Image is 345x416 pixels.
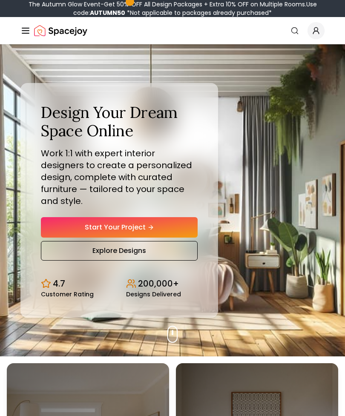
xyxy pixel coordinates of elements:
nav: Global [20,17,325,44]
a: Start Your Project [41,217,198,238]
b: AUTUMN50 [90,9,125,17]
small: Designs Delivered [126,291,181,297]
img: Spacejoy Logo [34,22,87,39]
h1: Design Your Dream Space Online [41,103,198,140]
a: Spacejoy [34,22,87,39]
span: *Not applicable to packages already purchased* [125,9,272,17]
p: 200,000+ [138,278,179,290]
p: 4.7 [53,278,65,290]
p: Work 1:1 with expert interior designers to create a personalized design, complete with curated fu... [41,147,198,207]
div: Design stats [41,271,198,297]
a: Explore Designs [41,241,198,261]
small: Customer Rating [41,291,94,297]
